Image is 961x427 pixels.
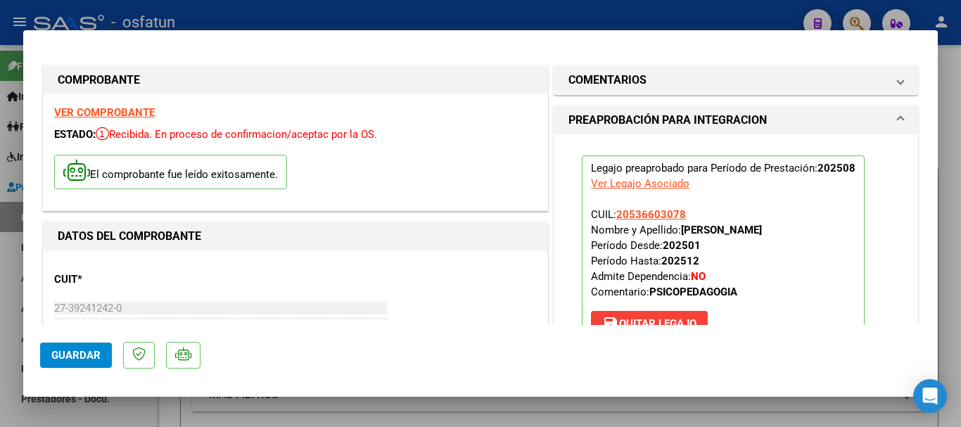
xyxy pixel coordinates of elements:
[96,128,377,141] span: Recibida. En proceso de confirmacion/aceptac por la OS.
[591,176,689,191] div: Ver Legajo Asociado
[913,379,947,413] div: Open Intercom Messenger
[554,106,917,134] mat-expansion-panel-header: PREAPROBACIÓN PARA INTEGRACION
[602,315,619,332] mat-icon: save
[54,106,155,119] a: VER COMPROBANTE
[616,208,686,221] span: 20536603078
[663,239,701,252] strong: 202501
[817,162,855,174] strong: 202508
[591,311,708,336] button: Quitar Legajo
[661,255,699,267] strong: 202512
[681,224,762,236] strong: [PERSON_NAME]
[58,73,140,87] strong: COMPROBANTE
[51,349,101,362] span: Guardar
[649,286,737,298] strong: PSICOPEDAGOGIA
[54,128,96,141] span: ESTADO:
[554,66,917,94] mat-expansion-panel-header: COMENTARIOS
[602,317,696,330] span: Quitar Legajo
[554,134,917,375] div: PREAPROBACIÓN PARA INTEGRACION
[54,272,199,288] p: CUIT
[40,343,112,368] button: Guardar
[568,112,767,129] h1: PREAPROBACIÓN PARA INTEGRACION
[691,270,706,283] strong: NO
[568,72,647,89] h1: COMENTARIOS
[591,208,762,298] span: CUIL: Nombre y Apellido: Período Desde: Período Hasta: Admite Dependencia:
[54,155,287,189] p: El comprobante fue leído exitosamente.
[582,155,865,343] p: Legajo preaprobado para Período de Prestación:
[58,229,201,243] strong: DATOS DEL COMPROBANTE
[591,286,737,298] span: Comentario:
